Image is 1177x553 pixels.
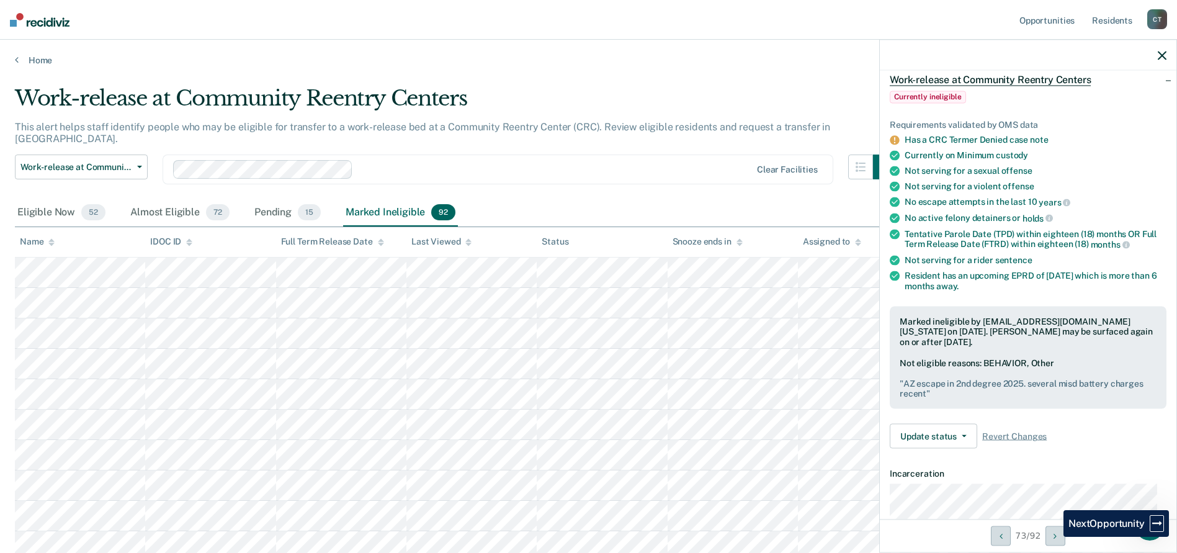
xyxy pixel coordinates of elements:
[905,228,1166,250] div: Tentative Parole Date (TPD) within eighteen (18) months OR Full Term Release Date (FTRD) within e...
[890,424,977,449] button: Update status
[905,150,1166,161] div: Currently on Minimum
[1001,166,1032,176] span: offense
[673,236,743,247] div: Snooze ends in
[150,236,192,247] div: IDOC ID
[128,199,232,227] div: Almost Eligible
[1003,181,1034,191] span: offense
[15,86,898,121] div: Work-release at Community Reentry Centers
[905,166,1166,176] div: Not serving for a sexual
[900,316,1157,347] div: Marked ineligible by [EMAIL_ADDRESS][DOMAIN_NAME][US_STATE] on [DATE]. [PERSON_NAME] may be surfa...
[905,271,1166,292] div: Resident has an upcoming EPRD of [DATE] which is more than 6 months
[905,213,1166,224] div: No active felony detainers or
[905,255,1166,266] div: Not serving for a rider
[10,13,69,27] img: Recidiviz
[81,204,105,220] span: 52
[890,119,1166,130] div: Requirements validated by OMS data
[996,150,1028,160] span: custody
[1045,526,1065,546] button: Next Opportunity
[1091,240,1130,250] span: months
[905,197,1166,208] div: No escape attempts in the last 10
[343,199,458,227] div: Marked Ineligible
[936,281,959,290] span: away.
[281,236,384,247] div: Full Term Release Date
[880,60,1176,114] div: Work-release at Community Reentry CentersCurrently ineligible
[905,135,1166,145] div: Has a CRC Termer Denied case note
[431,204,455,220] span: 92
[900,378,1157,399] pre: " AZ escape in 2nd degree 2025. several misd battery charges recent "
[298,204,321,220] span: 15
[15,199,108,227] div: Eligible Now
[20,236,55,247] div: Name
[890,469,1166,479] dt: Incarceration
[1023,213,1053,223] span: holds
[900,357,1157,398] div: Not eligible reasons: BEHAVIOR, Other
[20,162,132,173] span: Work-release at Community Reentry Centers
[15,55,1162,66] a: Home
[411,236,472,247] div: Last Viewed
[803,236,861,247] div: Assigned to
[252,199,323,227] div: Pending
[890,91,966,103] span: Currently ineligible
[15,121,830,145] p: This alert helps staff identify people who may be eligible for transfer to a work-release bed at ...
[757,164,818,175] div: Clear facilities
[542,236,568,247] div: Status
[1147,9,1167,29] div: C T
[1135,511,1165,541] iframe: Intercom live chat
[880,519,1176,552] div: 73 / 92
[1039,197,1070,207] span: years
[890,73,1091,86] span: Work-release at Community Reentry Centers
[995,255,1032,265] span: sentence
[206,204,230,220] span: 72
[982,431,1047,441] span: Revert Changes
[991,526,1011,546] button: Previous Opportunity
[905,181,1166,192] div: Not serving for a violent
